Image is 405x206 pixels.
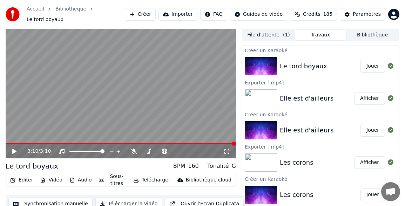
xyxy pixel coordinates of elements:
button: File d'attente [243,30,295,40]
button: Afficher [354,92,385,105]
nav: breadcrumb [27,6,125,23]
a: Ouvrir le chat [381,182,400,201]
button: Éditer [7,175,36,185]
div: Exporter [.mp4] [242,78,399,87]
span: 3:10 [27,148,38,155]
img: youka [6,7,20,21]
button: Créer [125,8,156,21]
div: Les corons [280,158,313,167]
button: Importer [158,8,197,21]
span: Le tord boyaux [27,16,63,23]
button: Travaux [295,30,346,40]
span: 185 [323,11,332,18]
span: Crédits [303,11,320,18]
button: Sous-titres [96,172,129,188]
button: FAQ [200,8,227,21]
button: Guides de vidéo [230,8,287,21]
div: 160 [188,162,199,170]
div: Elle est d'ailleurs [280,94,333,103]
div: Bibliothèque cloud [186,177,231,184]
button: Crédits185 [290,8,337,21]
div: Créer un Karaoké [242,110,399,118]
div: BPM [173,162,185,170]
div: G [232,162,236,170]
button: Audio [67,175,95,185]
div: Exporter [.mp4] [242,142,399,151]
div: Les corons [280,190,313,200]
button: Bibliothèque [346,30,398,40]
a: Bibliothèque [55,6,86,13]
button: Télécharger [130,175,173,185]
button: Vidéo [37,175,65,185]
div: Créer un Karaoké [242,46,399,54]
div: Elle est d'ailleurs [280,125,333,135]
button: Jouer [360,60,385,73]
div: Créer un Karaoké [242,174,399,183]
div: Paramètres [353,11,381,18]
button: Afficher [354,156,385,169]
div: Le tord boyaux [6,161,58,171]
a: Accueil [27,6,44,13]
button: Jouer [360,188,385,201]
div: Tonalité [207,162,229,170]
span: 3:10 [40,148,51,155]
button: Paramètres [340,8,385,21]
div: / [27,148,44,155]
div: Le tord boyaux [280,61,327,71]
button: Jouer [360,124,385,137]
span: ( 1 ) [283,32,290,39]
